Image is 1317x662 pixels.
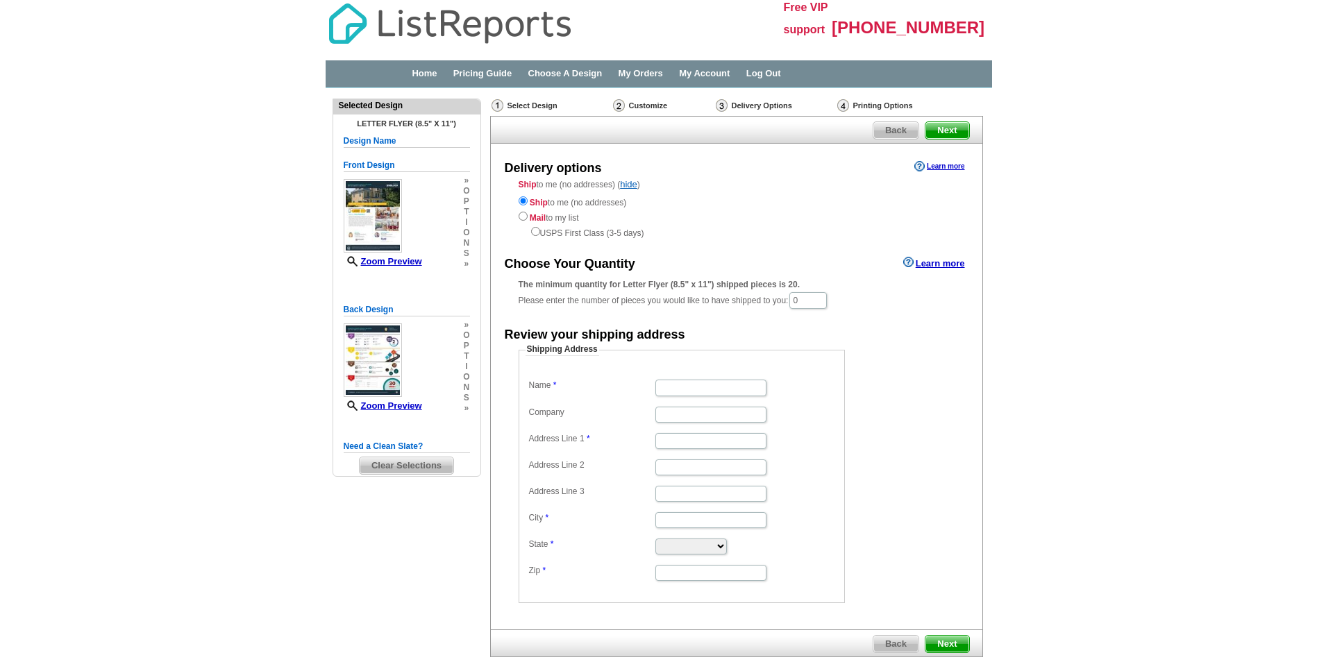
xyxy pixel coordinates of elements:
span: Clear Selections [360,457,453,474]
span: i [463,362,469,372]
span: p [463,341,469,351]
a: Pricing Guide [453,68,512,78]
div: Delivery options [505,160,602,178]
div: Delivery Options [714,99,836,116]
img: Customize [613,99,625,112]
span: » [463,320,469,330]
span: [PHONE_NUMBER] [832,18,984,37]
div: Review your shipping address [505,326,685,344]
span: Back [873,636,918,652]
img: small-thumb.jpg [344,179,402,253]
strong: Mail [530,213,546,223]
div: The minimum quantity for Letter Flyer (8.5" x 11") shipped pieces is 20. [519,278,955,291]
span: i [463,217,469,228]
div: Printing Options [836,99,959,112]
label: Zip [529,565,654,577]
a: Back [873,121,919,139]
span: s [463,248,469,259]
span: n [463,238,469,248]
a: Home [412,68,437,78]
span: » [463,403,469,414]
img: Delivery Options [716,99,728,112]
h5: Back Design [344,303,470,316]
img: small-thumb.jpg [344,323,402,397]
label: Company [529,407,654,418]
label: State [529,538,654,550]
div: USPS First Class (3-5 days) [519,224,955,239]
a: Zoom Preview [344,400,422,411]
span: s [463,393,469,403]
label: Address Line 1 [529,433,654,445]
span: t [463,351,469,362]
span: o [463,228,469,238]
span: o [463,330,469,341]
a: My Account [679,68,730,78]
a: Choose A Design [528,68,603,78]
a: Learn more [914,161,964,172]
span: o [463,372,469,382]
a: Log Out [746,68,781,78]
strong: Ship [530,198,548,207]
h5: Front Design [344,159,470,172]
span: p [463,196,469,207]
label: City [529,512,654,524]
span: Next [925,122,968,139]
h4: Letter Flyer (8.5" x 11") [344,119,470,128]
a: Back [873,635,919,653]
div: to me (no addresses) ( ) [491,178,982,239]
a: Zoom Preview [344,256,422,266]
a: Learn more [903,257,965,268]
div: Please enter the number of pieces you would like to have shipped to you: [519,278,955,310]
label: Address Line 2 [529,459,654,471]
div: to me (no addresses) to my list [519,194,955,239]
span: n [463,382,469,393]
a: hide [620,179,637,189]
span: t [463,207,469,217]
span: » [463,176,469,186]
span: o [463,186,469,196]
label: Address Line 3 [529,486,654,498]
h5: Need a Clean Slate? [344,440,470,453]
strong: Ship [519,180,537,189]
h5: Design Name [344,135,470,148]
img: Printing Options & Summary [837,99,849,112]
div: Choose Your Quantity [505,255,635,273]
img: Select Design [492,99,503,112]
div: Customize [612,99,714,112]
legend: Shipping Address [526,343,599,356]
span: Next [925,636,968,652]
span: Back [873,122,918,139]
label: Name [529,380,654,391]
div: Selected Design [333,99,480,112]
span: Free VIP support [784,1,828,35]
div: Select Design [490,99,612,116]
a: My Orders [619,68,663,78]
span: » [463,259,469,269]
